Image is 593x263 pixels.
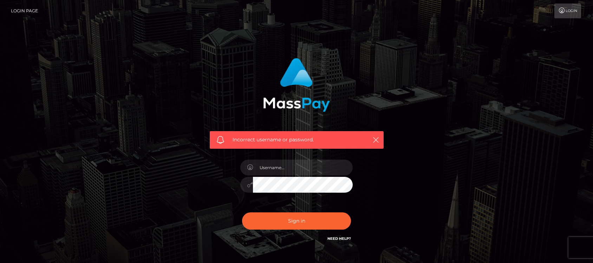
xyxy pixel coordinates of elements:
[253,160,353,175] input: Username...
[263,58,330,112] img: MassPay Login
[11,4,38,18] a: Login Page
[327,236,351,241] a: Need Help?
[554,4,581,18] a: Login
[242,212,351,230] button: Sign in
[233,136,361,143] span: Incorrect username or password.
